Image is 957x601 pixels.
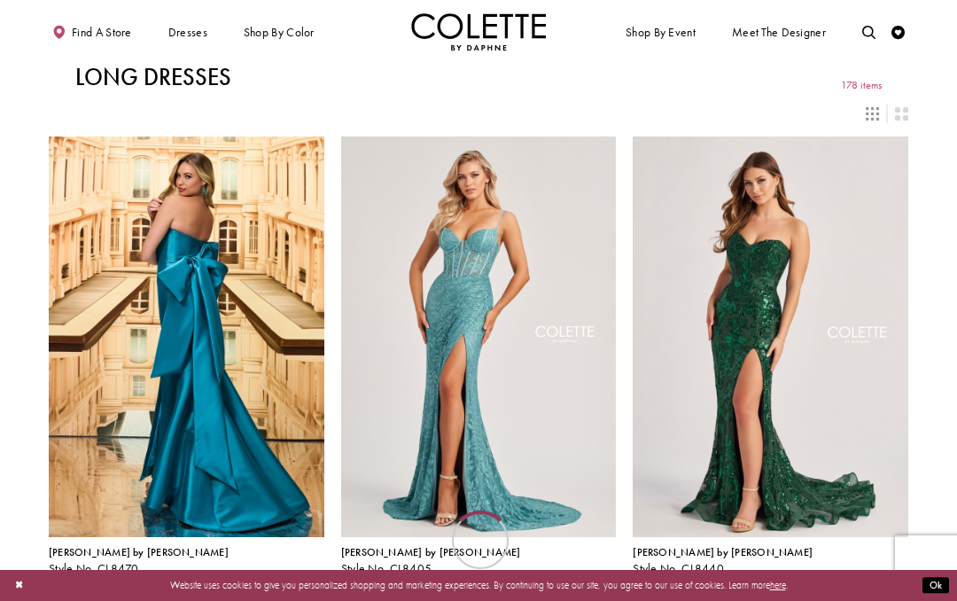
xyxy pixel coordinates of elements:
div: Colette by Daphne Style No. CL8405 [341,547,521,575]
button: Submit Dialog [922,577,949,594]
span: Style No. CL8405 [341,561,432,576]
span: Shop by color [244,26,315,39]
div: Layout Controls [41,98,916,128]
a: Visit Home Page [411,13,546,51]
span: Meet the designer [732,26,826,39]
a: Toggle search [859,13,879,51]
span: Shop By Event [626,26,696,39]
span: Style No. CL8470 [49,561,139,576]
a: here [770,579,786,591]
span: Switch layout to 3 columns [866,107,879,121]
img: Colette by Daphne [411,13,546,51]
div: Colette by Daphne Style No. CL8470 [49,547,229,575]
span: Style No. CL8440 [633,561,724,576]
a: Check Wishlist [888,13,908,51]
span: [PERSON_NAME] by [PERSON_NAME] [633,545,813,559]
a: Meet the designer [728,13,829,51]
span: 178 items [841,80,882,91]
a: Visit Colette by Daphne Style No. CL8405 Page [341,137,617,537]
span: Dresses [168,26,207,39]
div: Colette by Daphne Style No. CL8440 [633,547,813,575]
span: Dresses [165,13,211,51]
h1: Long Dresses [75,64,231,90]
span: Find a store [72,26,132,39]
span: [PERSON_NAME] by [PERSON_NAME] [341,545,521,559]
span: Shop by color [240,13,317,51]
span: [PERSON_NAME] by [PERSON_NAME] [49,545,229,559]
p: Website uses cookies to give you personalized shopping and marketing experiences. By continuing t... [97,576,860,594]
a: Visit Colette by Daphne Style No. CL8470 Page [49,137,324,537]
span: Switch layout to 2 columns [895,107,908,121]
span: Shop By Event [622,13,698,51]
a: Visit Colette by Daphne Style No. CL8440 Page [633,137,908,537]
a: Find a store [49,13,135,51]
button: Close Dialog [8,574,30,597]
